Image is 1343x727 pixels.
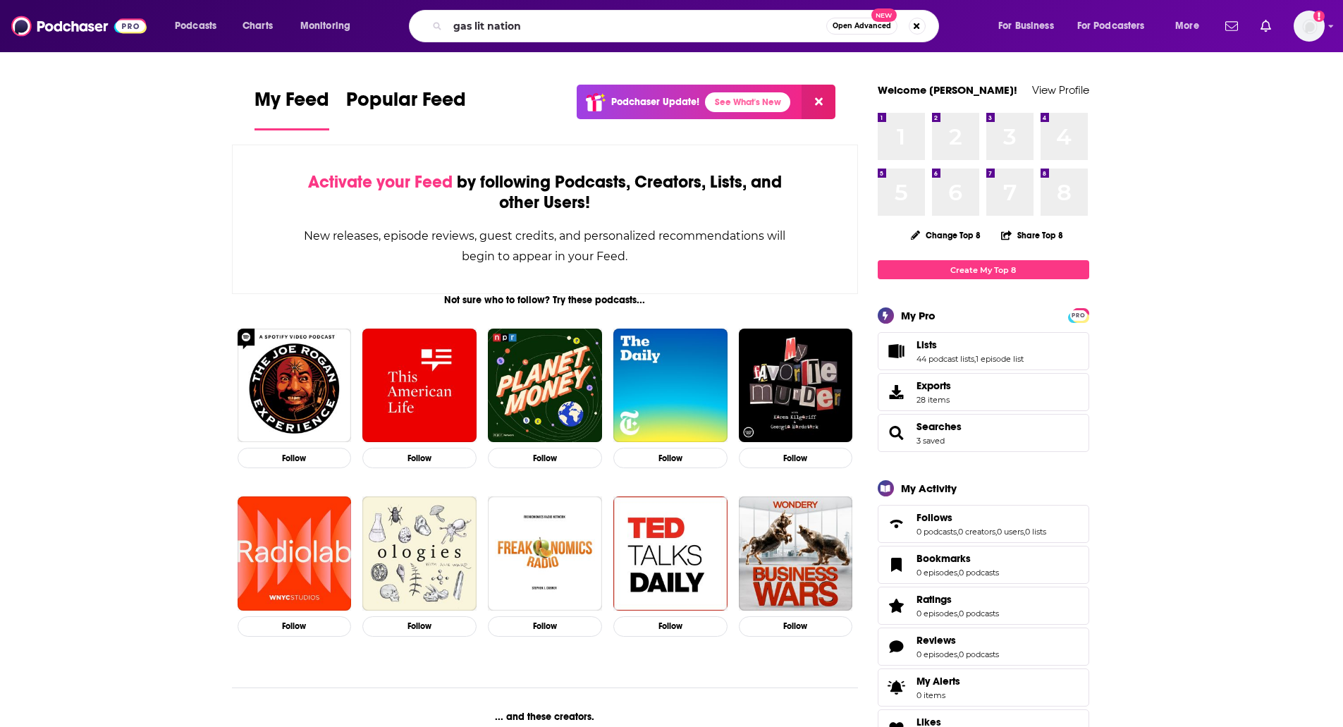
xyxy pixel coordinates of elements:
[1000,221,1064,249] button: Share Top 8
[488,496,602,611] img: Freakonomics Radio
[739,329,853,443] img: My Favorite Murder with Karen Kilgariff and Georgia Hardstark
[1068,15,1165,37] button: open menu
[488,616,602,637] button: Follow
[878,373,1089,411] a: Exports
[957,527,958,537] span: ,
[976,354,1024,364] a: 1 episode list
[232,294,859,306] div: Not sure who to follow? Try these podcasts...
[916,436,945,446] a: 3 saved
[883,514,911,534] a: Follows
[238,448,352,468] button: Follow
[883,678,911,697] span: My Alerts
[165,15,235,37] button: open menu
[243,16,273,36] span: Charts
[1294,11,1325,42] span: Logged in as ereardon
[613,496,728,611] a: TED Talks Daily
[957,568,959,578] span: ,
[883,596,911,616] a: Ratings
[613,329,728,443] img: The Daily
[232,711,859,723] div: ... and these creators.
[916,690,960,700] span: 0 items
[916,649,957,659] a: 0 episodes
[871,8,897,22] span: New
[901,482,957,495] div: My Activity
[916,511,1046,524] a: Follows
[1070,310,1087,320] a: PRO
[1165,15,1217,37] button: open menu
[488,448,602,468] button: Follow
[362,496,477,611] a: Ologies with Alie Ward
[448,15,826,37] input: Search podcasts, credits, & more...
[916,609,957,618] a: 0 episodes
[739,448,853,468] button: Follow
[739,496,853,611] img: Business Wars
[916,552,999,565] a: Bookmarks
[1313,11,1325,22] svg: Add a profile image
[916,511,952,524] span: Follows
[488,329,602,443] a: Planet Money
[233,15,281,37] a: Charts
[959,649,999,659] a: 0 podcasts
[957,609,959,618] span: ,
[1024,527,1025,537] span: ,
[902,226,990,244] button: Change Top 8
[1070,310,1087,321] span: PRO
[916,527,957,537] a: 0 podcasts
[11,13,147,39] img: Podchaser - Follow, Share and Rate Podcasts
[1077,16,1145,36] span: For Podcasters
[995,527,997,537] span: ,
[916,338,937,351] span: Lists
[1294,11,1325,42] img: User Profile
[878,332,1089,370] span: Lists
[916,634,999,647] a: Reviews
[362,616,477,637] button: Follow
[362,329,477,443] img: This American Life
[308,171,453,193] span: Activate your Feed
[878,414,1089,452] span: Searches
[916,354,974,364] a: 44 podcast lists
[901,309,936,322] div: My Pro
[916,675,960,688] span: My Alerts
[1025,527,1046,537] a: 0 lists
[1255,14,1277,38] a: Show notifications dropdown
[705,92,790,112] a: See What's New
[1032,83,1089,97] a: View Profile
[997,527,1024,537] a: 0 users
[739,616,853,637] button: Follow
[833,23,891,30] span: Open Advanced
[1175,16,1199,36] span: More
[883,341,911,361] a: Lists
[1294,11,1325,42] button: Show profile menu
[238,616,352,637] button: Follow
[959,568,999,578] a: 0 podcasts
[957,649,959,659] span: ,
[916,379,951,392] span: Exports
[422,10,952,42] div: Search podcasts, credits, & more...
[255,87,329,120] span: My Feed
[613,448,728,468] button: Follow
[826,18,897,35] button: Open AdvancedNew
[1220,14,1244,38] a: Show notifications dropdown
[883,637,911,656] a: Reviews
[916,420,962,433] a: Searches
[613,616,728,637] button: Follow
[998,16,1054,36] span: For Business
[362,448,477,468] button: Follow
[878,668,1089,707] a: My Alerts
[883,555,911,575] a: Bookmarks
[878,505,1089,543] span: Follows
[300,16,350,36] span: Monitoring
[878,260,1089,279] a: Create My Top 8
[611,96,699,108] p: Podchaser Update!
[175,16,216,36] span: Podcasts
[916,395,951,405] span: 28 items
